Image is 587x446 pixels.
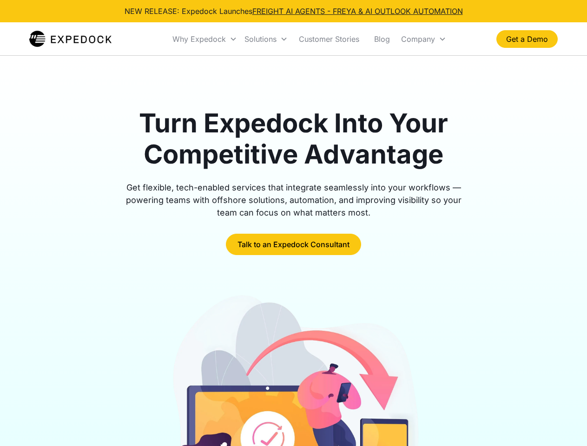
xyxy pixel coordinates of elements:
[496,30,558,48] a: Get a Demo
[401,34,435,44] div: Company
[125,6,463,17] div: NEW RELEASE: Expedock Launches
[29,30,112,48] img: Expedock Logo
[291,23,367,55] a: Customer Stories
[115,181,472,219] div: Get flexible, tech-enabled services that integrate seamlessly into your workflows — powering team...
[541,401,587,446] iframe: Chat Widget
[397,23,450,55] div: Company
[367,23,397,55] a: Blog
[226,234,361,255] a: Talk to an Expedock Consultant
[252,7,463,16] a: FREIGHT AI AGENTS - FREYA & AI OUTLOOK AUTOMATION
[169,23,241,55] div: Why Expedock
[244,34,277,44] div: Solutions
[115,108,472,170] h1: Turn Expedock Into Your Competitive Advantage
[241,23,291,55] div: Solutions
[29,30,112,48] a: home
[172,34,226,44] div: Why Expedock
